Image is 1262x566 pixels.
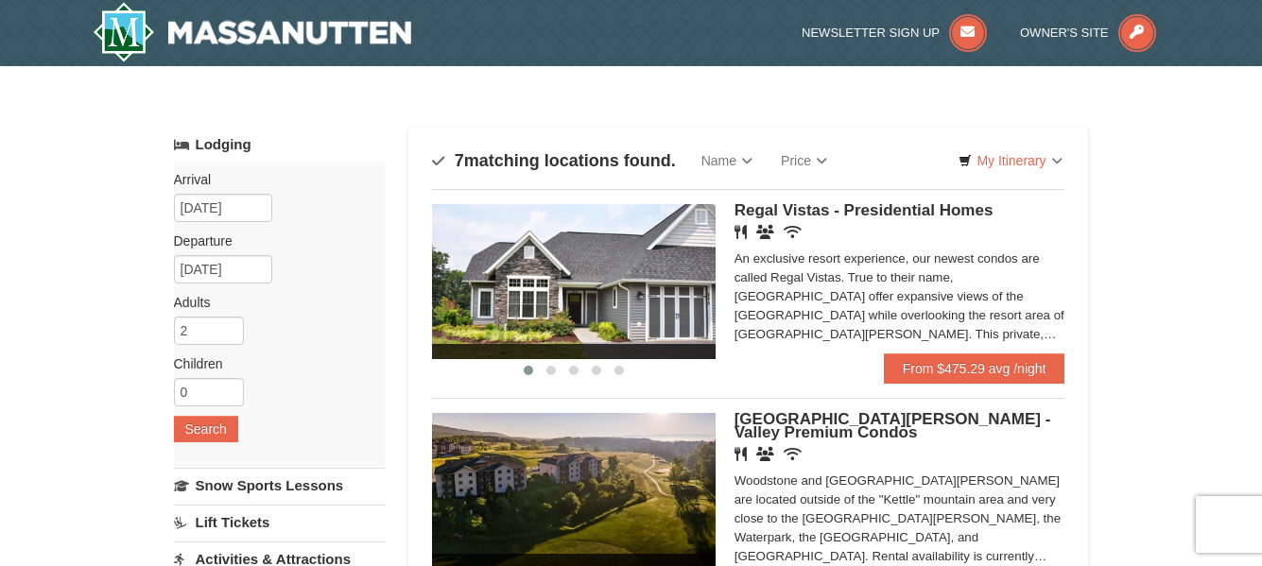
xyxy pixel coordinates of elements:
[784,447,802,461] i: Wireless Internet (free)
[174,505,385,540] a: Lift Tickets
[884,353,1065,384] a: From $475.29 avg /night
[1020,26,1109,40] span: Owner's Site
[174,354,371,373] label: Children
[735,410,1051,441] span: [GEOGRAPHIC_DATA][PERSON_NAME] - Valley Premium Condos
[432,151,676,170] h4: matching locations found.
[946,146,1074,175] a: My Itinerary
[756,225,774,239] i: Banquet Facilities
[735,447,747,461] i: Restaurant
[174,468,385,503] a: Snow Sports Lessons
[687,142,767,180] a: Name
[735,225,747,239] i: Restaurant
[174,293,371,312] label: Adults
[784,225,802,239] i: Wireless Internet (free)
[756,447,774,461] i: Banquet Facilities
[1020,26,1156,40] a: Owner's Site
[455,151,464,170] span: 7
[735,249,1065,344] div: An exclusive resort experience, our newest condos are called Regal Vistas. True to their name, [G...
[802,26,940,40] span: Newsletter Sign Up
[93,2,412,62] img: Massanutten Resort Logo
[93,2,412,62] a: Massanutten Resort
[735,472,1065,566] div: Woodstone and [GEOGRAPHIC_DATA][PERSON_NAME] are located outside of the "Kettle" mountain area an...
[735,201,994,219] span: Regal Vistas - Presidential Homes
[174,232,371,250] label: Departure
[174,416,238,442] button: Search
[802,26,987,40] a: Newsletter Sign Up
[174,170,371,189] label: Arrival
[174,128,385,162] a: Lodging
[767,142,841,180] a: Price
